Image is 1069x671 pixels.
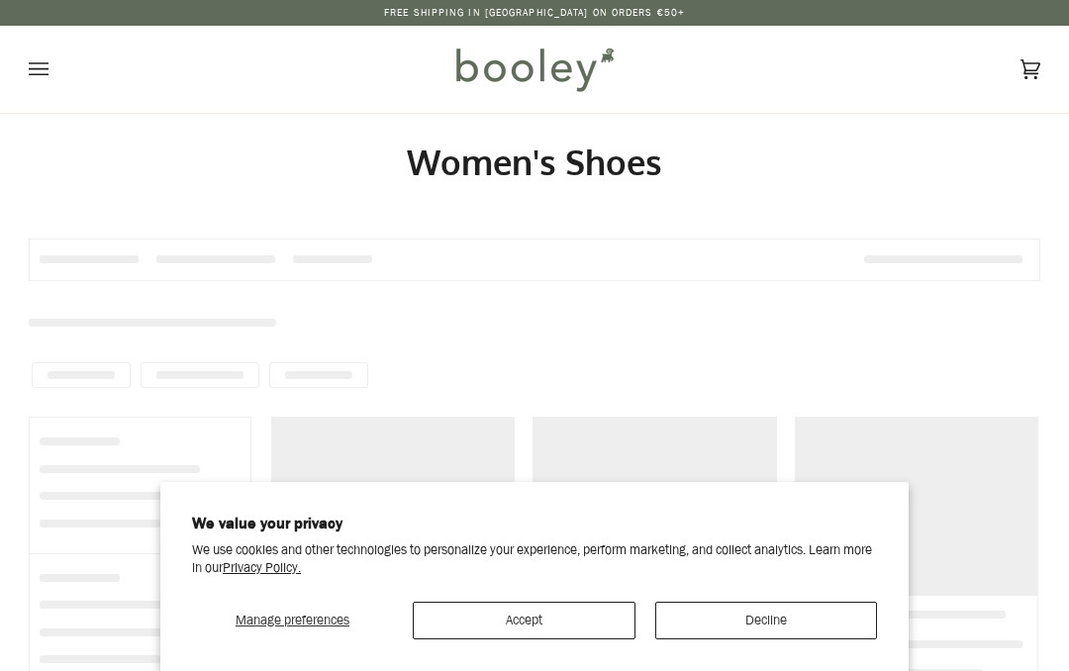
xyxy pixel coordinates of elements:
[447,41,621,98] img: Booley
[192,514,877,533] h2: We value your privacy
[223,558,301,577] a: Privacy Policy.
[192,541,877,576] p: We use cookies and other technologies to personalize your experience, perform marketing, and coll...
[236,611,349,629] span: Manage preferences
[413,602,635,639] button: Accept
[29,141,1040,183] h1: Women's Shoes
[192,602,393,639] button: Manage preferences
[29,26,88,113] button: Open menu
[384,5,685,21] p: Free Shipping in [GEOGRAPHIC_DATA] on Orders €50+
[655,602,878,639] button: Decline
